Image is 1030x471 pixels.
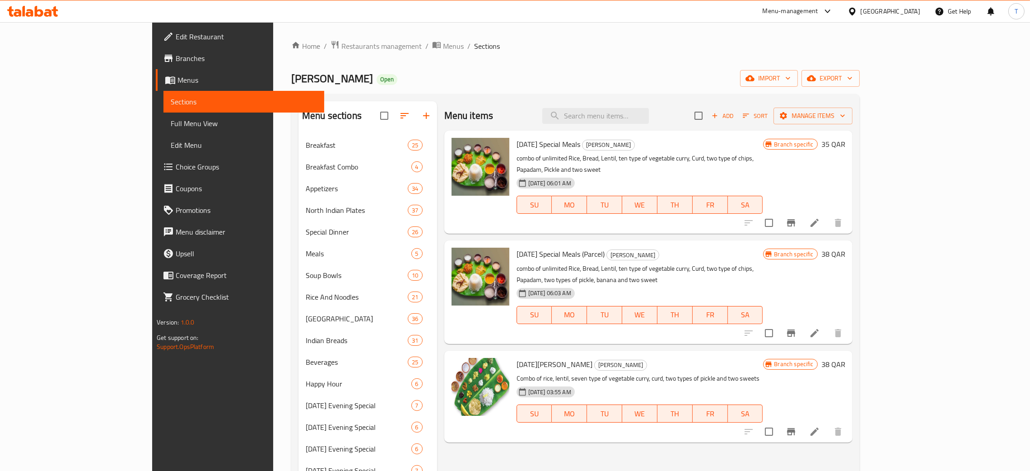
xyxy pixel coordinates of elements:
span: Breakfast [306,140,408,151]
h2: Menu items [444,109,494,122]
span: Select to update [760,422,778,441]
button: delete [827,421,849,443]
span: 6 [412,380,422,388]
img: Onam Special Meals [452,138,509,196]
div: South Indian Corner [306,313,408,324]
a: Edit menu item [809,328,820,339]
span: Coupons [176,183,317,194]
div: Breakfast Combo [306,161,411,172]
a: Menus [432,40,464,52]
span: Select to update [760,213,778,232]
div: items [411,161,423,172]
button: delete [827,322,849,344]
span: TU [591,308,619,321]
span: 10 [408,271,422,280]
button: SA [728,196,763,214]
a: Edit Menu [163,134,324,156]
nav: breadcrumb [291,40,860,52]
span: Choice Groups [176,161,317,172]
div: Indian Breads [306,335,408,346]
div: Rice And Noodles [306,292,408,302]
span: Open [377,75,397,83]
a: Full Menu View [163,113,324,134]
span: 25 [408,141,422,150]
li: / [324,41,327,52]
span: SU [521,198,549,212]
span: 1.0.0 [181,316,195,328]
span: WE [626,198,654,212]
span: Select section [689,106,708,125]
span: Coverage Report [176,270,317,281]
span: Menus [443,41,464,52]
span: [DATE] 06:03 AM [525,289,575,297]
div: Meals5 [298,243,437,264]
button: MO [552,196,587,214]
div: Open [377,74,397,85]
p: combo of unlimited Rice, Bread, Lentil, ten type of vegetable curry, Curd, two type of chips, Pap... [517,153,763,175]
a: Promotions [156,199,324,221]
button: TU [587,306,622,324]
span: North Indian Plates [306,205,408,216]
span: Select to update [760,324,778,343]
h6: 38 QAR [821,248,845,260]
span: [GEOGRAPHIC_DATA] [306,313,408,324]
span: T [1015,6,1018,16]
span: Menus [177,75,317,85]
span: Add [710,111,735,121]
div: items [408,313,422,324]
button: SU [517,306,552,324]
span: [PERSON_NAME] [291,68,373,89]
li: / [467,41,471,52]
span: FR [696,198,724,212]
span: 34 [408,184,422,193]
span: [DATE] Evening Special [306,443,411,454]
button: FR [693,196,728,214]
button: FR [693,405,728,423]
span: TH [661,407,689,420]
div: items [408,335,422,346]
a: Branches [156,47,324,69]
span: 6 [412,445,422,453]
span: 36 [408,315,422,323]
div: Happy Hour [306,378,411,389]
button: MO [552,405,587,423]
span: Branches [176,53,317,64]
button: FR [693,306,728,324]
span: Version: [157,316,179,328]
span: Branch specific [771,360,817,368]
div: items [408,140,422,151]
span: WE [626,407,654,420]
span: [DATE] Evening Special [306,400,411,411]
span: Soup Bowls [306,270,408,281]
div: Indian Breads31 [298,330,437,351]
h6: 35 QAR [821,138,845,151]
button: WE [622,405,657,423]
span: [DATE] Special Meals [517,137,580,151]
span: [PERSON_NAME] [595,360,647,370]
span: Full Menu View [171,118,317,129]
span: [DATE] 06:01 AM [525,179,575,188]
div: Meals [306,248,411,259]
div: Beverages25 [298,351,437,373]
span: import [747,73,791,84]
button: TU [587,405,622,423]
span: FR [696,308,724,321]
button: import [740,70,798,87]
span: [DATE] Special Meals (Parcel) [517,247,605,261]
div: items [408,226,422,237]
div: items [411,422,423,433]
span: [PERSON_NAME] [607,250,659,260]
div: items [408,183,422,194]
button: SU [517,405,552,423]
span: Appetizers [306,183,408,194]
span: Sections [171,96,317,107]
h6: 38 QAR [821,358,845,371]
span: TH [661,198,689,212]
button: Branch-specific-item [780,212,802,234]
span: Sort items [737,109,774,123]
span: Restaurants management [341,41,422,52]
span: MO [555,198,583,212]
